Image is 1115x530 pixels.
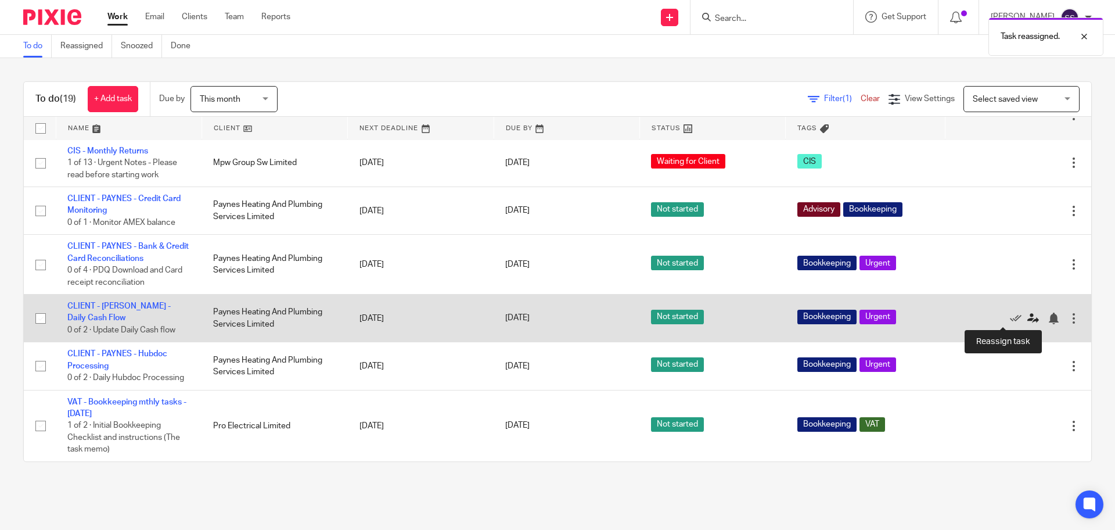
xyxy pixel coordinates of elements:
span: [DATE] [505,159,530,167]
span: Bookkeeping [797,357,857,372]
td: [DATE] [348,139,494,187]
a: Reports [261,11,290,23]
span: [DATE] [505,314,530,323]
span: [DATE] [505,260,530,268]
span: [DATE] [505,422,530,430]
p: Task reassigned. [1001,31,1060,42]
h1: To do [35,93,76,105]
p: Due by [159,93,185,105]
span: [DATE] [505,207,530,215]
a: Snoozed [121,35,162,58]
span: Urgent [859,357,896,372]
span: (1) [843,95,852,103]
span: Advisory [797,202,840,217]
td: Paynes Heating And Plumbing Services Limited [202,187,347,235]
span: (19) [60,94,76,103]
span: 0 of 1 · Monitor AMEX balance [67,219,175,227]
span: Not started [651,357,704,372]
td: [DATE] [348,235,494,295]
a: Email [145,11,164,23]
a: VAT - Bookkeeping mthly tasks - [DATE] [67,398,186,418]
a: CLIENT - PAYNES - Credit Card Monitoring [67,195,181,214]
span: Filter [824,95,861,103]
span: 0 of 2 · Daily Hubdoc Processing [67,374,184,382]
a: CLIENT - PAYNES - Hubdoc Processing [67,350,167,370]
a: + Add task [88,86,138,112]
span: Bookkeeping [797,310,857,324]
td: [DATE] [348,390,494,461]
td: Paynes Heating And Plumbing Services Limited [202,235,347,295]
span: Not started [651,202,704,217]
span: Bookkeeping [797,256,857,270]
span: This month [200,95,240,103]
span: View Settings [905,95,955,103]
span: Bookkeeping [843,202,902,217]
td: [DATE] [348,342,494,390]
td: [DATE] [348,295,494,342]
span: 1 of 13 · Urgent Notes - Please read before starting work [67,159,177,179]
span: 1 of 2 · Initial Bookkeeping Checklist and instructions (The task memo) [67,421,180,453]
a: Done [171,35,199,58]
a: Team [225,11,244,23]
td: Paynes Heating And Plumbing Services Limited [202,342,347,390]
span: Not started [651,256,704,270]
span: Bookkeeping [797,417,857,432]
span: 0 of 4 · PDQ Download and Card receipt reconciliation [67,266,182,287]
span: CIS [797,154,822,169]
a: Mark as done [1010,313,1027,324]
a: CLIENT - PAYNES - Bank & Credit Card Reconciliations [67,242,189,262]
td: Paynes Heating And Plumbing Services Limited [202,295,347,342]
span: Not started [651,310,704,324]
img: Pixie [23,9,81,25]
a: Clients [182,11,207,23]
td: [DATE] [348,187,494,235]
span: [DATE] [505,362,530,370]
a: Reassigned [60,35,112,58]
span: Tags [797,125,817,131]
a: Work [107,11,128,23]
span: Urgent [859,310,896,324]
td: Mpw Group Sw Limited [202,139,347,187]
span: 0 of 2 · Update Daily Cash flow [67,326,175,334]
a: Clear [861,95,880,103]
a: To do [23,35,52,58]
span: Not started [651,417,704,432]
a: CIS - Monthly Returns [67,147,148,155]
img: svg%3E [1060,8,1079,27]
td: Pro Electrical Limited [202,390,347,461]
span: Select saved view [973,95,1038,103]
span: Waiting for Client [651,154,725,169]
a: CLIENT - [PERSON_NAME] - Daily Cash Flow [67,302,171,322]
span: VAT [859,417,885,432]
span: Urgent [859,256,896,270]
